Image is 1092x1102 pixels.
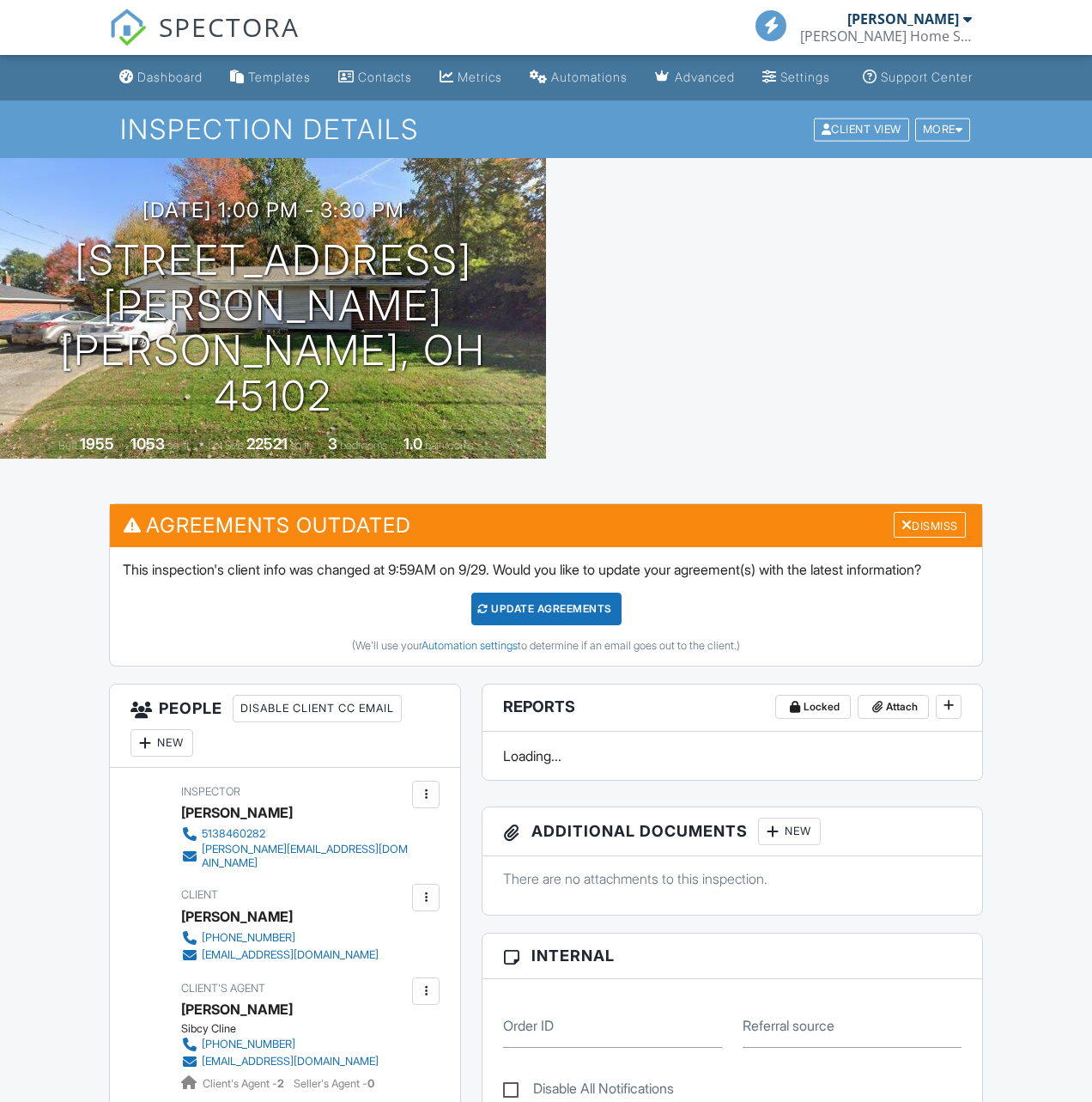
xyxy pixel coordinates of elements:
h3: People [110,685,460,768]
div: Ballinger Home Services, LLC [800,27,972,45]
p: There are no attachments to this inspection. [503,869,962,888]
div: Templates [248,70,311,84]
a: Advanced [648,62,742,94]
h1: [STREET_ADDRESS][PERSON_NAME] [PERSON_NAME], OH 45102 [27,238,519,419]
div: Sibcy Cline [181,1022,392,1036]
a: Automation settings [422,639,518,652]
div: 1053 [130,435,165,453]
a: [PHONE_NUMBER] [181,929,379,947]
a: Templates [223,62,318,94]
img: The Best Home Inspection Software - Spectora [109,9,147,46]
a: [PERSON_NAME] [181,996,293,1022]
div: Disable Client CC Email [233,695,402,722]
div: [EMAIL_ADDRESS][DOMAIN_NAME] [202,948,379,962]
div: [PERSON_NAME] [181,904,293,929]
div: Automations [551,70,628,84]
div: [PERSON_NAME] [181,800,293,825]
div: [PERSON_NAME] [847,10,959,27]
div: Advanced [675,70,735,84]
span: sq. ft. [167,439,191,452]
h3: Internal [482,934,982,978]
span: Inspector [181,785,240,798]
div: 3 [328,435,337,453]
div: Settings [780,70,830,84]
div: Client View [814,118,909,141]
span: Client's Agent - [203,1077,287,1090]
label: Referral source [743,1016,834,1035]
div: 1.0 [403,435,422,453]
div: Dashboard [137,70,203,84]
div: This inspection's client info was changed at 9:59AM on 9/29. Would you like to update your agreem... [110,547,982,666]
a: Client View [812,122,913,135]
a: [PERSON_NAME][EMAIL_ADDRESS][DOMAIN_NAME] [181,843,408,870]
span: bathrooms [425,439,474,452]
a: Dashboard [112,62,209,94]
div: 1955 [80,435,114,453]
a: 5138460282 [181,825,408,843]
span: SPECTORA [159,9,300,45]
div: New [130,729,193,757]
div: Contacts [358,70,412,84]
a: Contacts [331,62,419,94]
strong: 0 [367,1077,374,1090]
div: [PHONE_NUMBER] [202,1038,295,1051]
span: bedrooms [340,439,387,452]
h1: Inspection Details [120,114,972,144]
label: Order ID [503,1016,554,1035]
a: Support Center [856,62,980,94]
div: New [758,818,821,845]
span: sq.ft. [290,439,312,452]
strong: 2 [277,1077,284,1090]
a: Metrics [433,62,509,94]
span: Built [58,439,77,452]
div: Metrics [458,70,502,84]
a: [EMAIL_ADDRESS][DOMAIN_NAME] [181,947,379,964]
h3: Agreements Outdated [110,504,982,546]
a: SPECTORA [109,23,300,59]
h3: [DATE] 1:00 pm - 3:30 pm [143,198,404,222]
a: [EMAIL_ADDRESS][DOMAIN_NAME] [181,1053,379,1070]
div: [PERSON_NAME][EMAIL_ADDRESS][DOMAIN_NAME] [202,843,408,870]
h3: Additional Documents [482,807,982,856]
div: [PHONE_NUMBER] [202,931,295,945]
span: Client [181,888,218,901]
div: Dismiss [894,512,966,539]
div: Support Center [881,70,973,84]
div: 22521 [246,435,288,453]
span: Seller's Agent - [294,1077,374,1090]
span: Client's Agent [181,982,265,995]
div: Update Agreements [471,593,622,625]
div: More [915,118,971,141]
a: Settings [755,62,837,94]
span: Lot Size [208,439,244,452]
div: [EMAIL_ADDRESS][DOMAIN_NAME] [202,1055,379,1069]
label: Disable All Notifications [503,1081,674,1102]
a: Automations (Basic) [523,62,634,94]
div: 5138460282 [202,827,265,841]
div: (We'll use your to determine if an email goes out to the client.) [123,639,969,653]
a: [PHONE_NUMBER] [181,1036,379,1053]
